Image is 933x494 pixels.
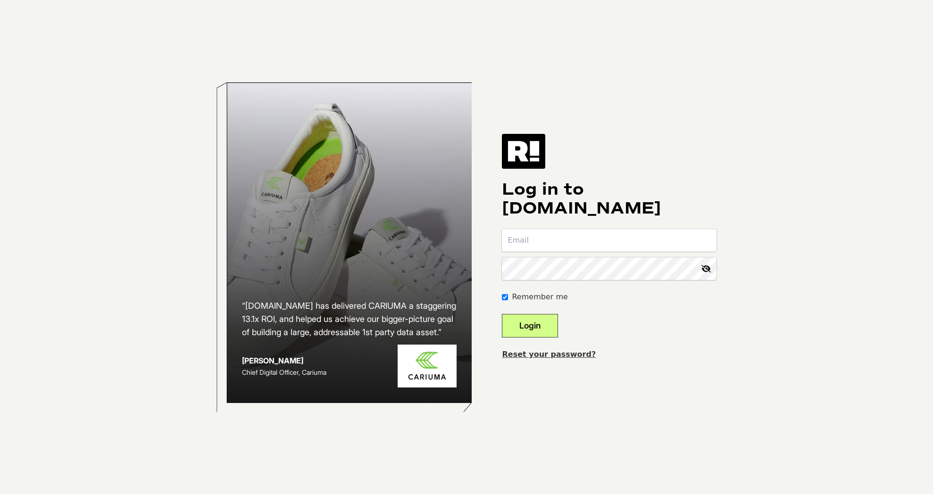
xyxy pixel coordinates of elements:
[502,229,716,252] input: Email
[502,180,716,218] h1: Log in to [DOMAIN_NAME]
[512,291,567,303] label: Remember me
[242,299,457,339] h2: “[DOMAIN_NAME] has delivered CARIUMA a staggering 13.1x ROI, and helped us achieve our bigger-pic...
[242,356,303,365] strong: [PERSON_NAME]
[502,350,596,359] a: Reset your password?
[242,368,326,376] span: Chief Digital Officer, Cariuma
[502,134,545,169] img: Retention.com
[398,345,457,387] img: Cariuma
[502,314,558,338] button: Login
